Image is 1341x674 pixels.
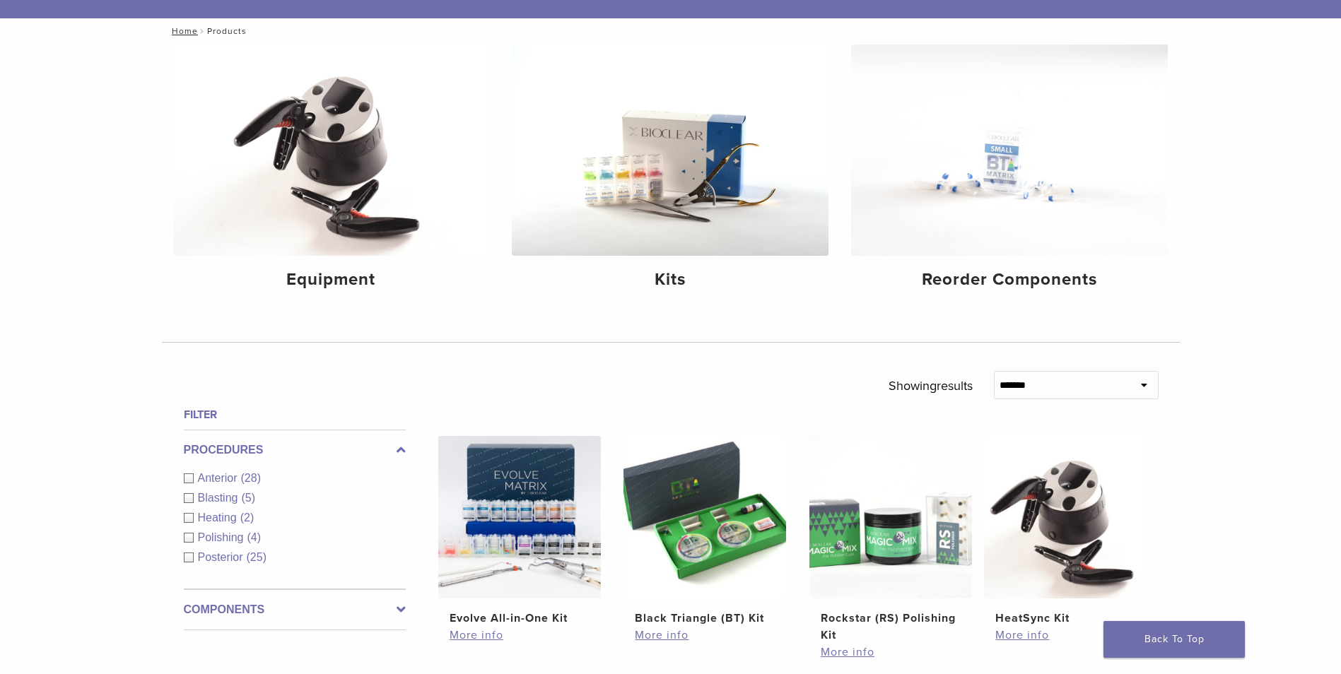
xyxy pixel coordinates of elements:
a: Home [168,26,198,36]
a: More info [995,627,1135,644]
a: Back To Top [1103,621,1245,658]
a: HeatSync KitHeatSync Kit [983,436,1148,627]
h4: Reorder Components [862,267,1156,292]
nav: Products [162,18,1180,44]
img: Kits [512,45,828,256]
h2: HeatSync Kit [995,610,1135,627]
h4: Equipment [185,267,479,292]
span: (25) [247,551,267,563]
a: More info [450,627,590,644]
a: Black Triangle (BT) KitBlack Triangle (BT) Kit [623,436,787,627]
label: Procedures [184,442,406,459]
span: (28) [241,472,261,484]
h2: Evolve All-in-One Kit [450,610,590,627]
span: (4) [247,531,261,543]
a: Reorder Components [851,45,1168,302]
span: Anterior [198,472,241,484]
h2: Rockstar (RS) Polishing Kit [821,610,961,644]
span: (2) [240,512,254,524]
h4: Filter [184,406,406,423]
h2: Black Triangle (BT) Kit [635,610,775,627]
img: Rockstar (RS) Polishing Kit [809,436,972,598]
a: Equipment [173,45,490,302]
a: More info [635,627,775,644]
a: Rockstar (RS) Polishing KitRockstar (RS) Polishing Kit [809,436,973,644]
span: Blasting [198,492,242,504]
span: / [198,28,207,35]
label: Components [184,601,406,618]
span: Posterior [198,551,247,563]
img: HeatSync Kit [984,436,1147,598]
span: Polishing [198,531,247,543]
h4: Kits [523,267,817,292]
img: Black Triangle (BT) Kit [623,436,786,598]
img: Evolve All-in-One Kit [438,436,601,598]
a: Evolve All-in-One KitEvolve All-in-One Kit [438,436,602,627]
a: Kits [512,45,828,302]
p: Showing results [889,371,973,401]
span: Heating [198,512,240,524]
span: (5) [241,492,255,504]
img: Reorder Components [851,45,1168,256]
a: More info [821,644,961,661]
img: Equipment [173,45,490,256]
